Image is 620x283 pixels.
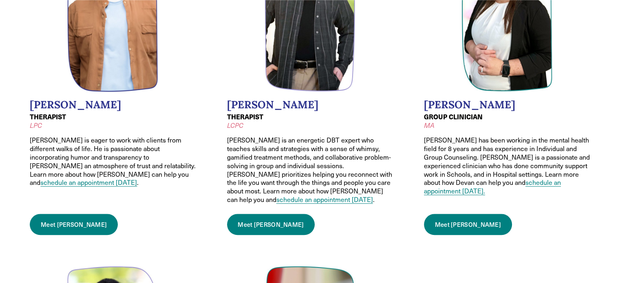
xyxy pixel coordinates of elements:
[30,112,66,121] strong: THERAPIST
[30,99,196,111] h2: [PERSON_NAME]
[30,121,42,129] em: LPC
[424,214,512,235] a: Meet [PERSON_NAME]
[424,178,561,195] a: schedule an appointment [DATE].
[227,99,393,111] h2: [PERSON_NAME]
[227,214,315,235] a: Meet [PERSON_NAME]
[30,136,196,187] p: [PERSON_NAME] is eager to work with clients from different walks of life. He is passionate about ...
[424,136,590,195] p: [PERSON_NAME] has been working in the mental health field for 8 years and has experience in Indiv...
[227,136,393,204] p: [PERSON_NAME] is an energetic DBT expert who teaches skills and strategies with a sense of whimsy...
[424,99,590,111] h2: [PERSON_NAME]
[227,112,263,121] strong: THERAPIST
[424,121,435,129] em: MA
[30,214,118,235] a: Meet [PERSON_NAME]
[276,195,373,204] a: schedule an appointment [DATE]
[424,112,483,121] strong: GROUP CLINICIAN
[40,178,137,186] a: schedule an appointment [DATE]
[227,121,243,129] em: LCPC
